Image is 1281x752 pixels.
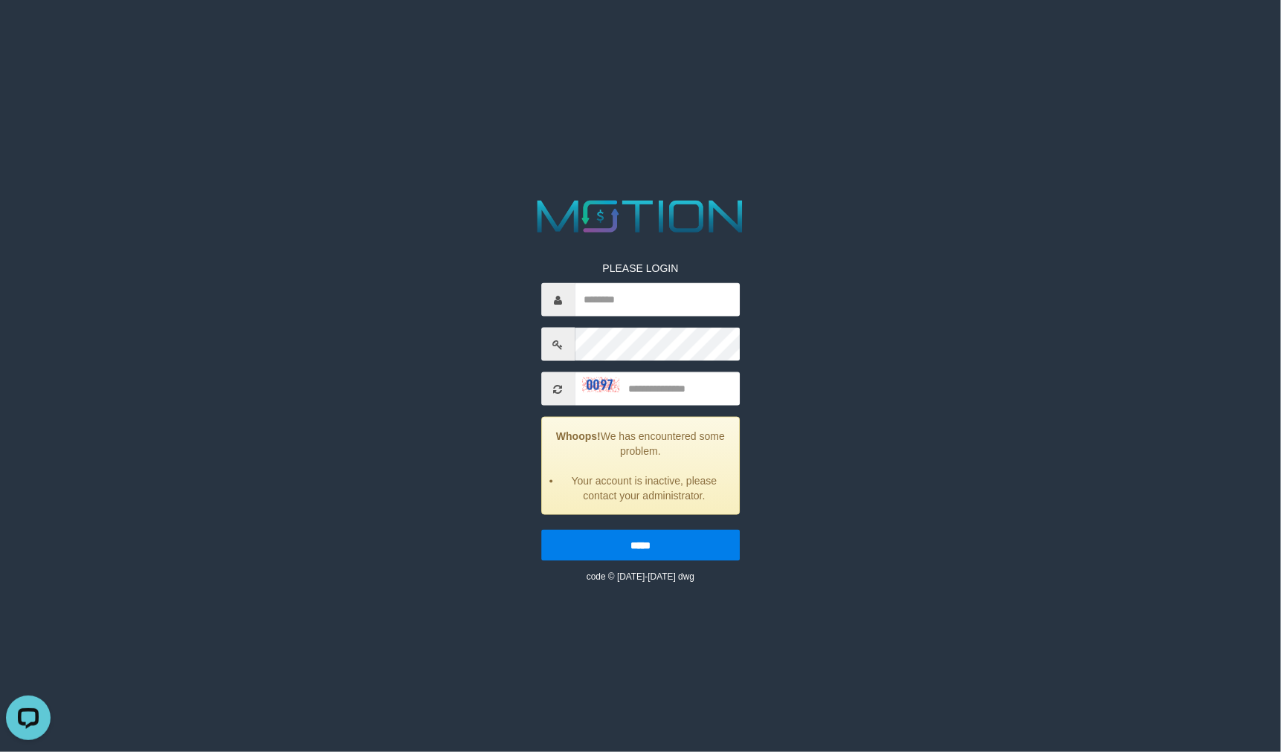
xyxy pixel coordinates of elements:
[541,417,740,515] div: We has encountered some problem.
[6,6,51,51] button: Open LiveChat chat widget
[556,430,601,442] strong: Whoops!
[582,377,619,392] img: captcha
[541,261,740,276] p: PLEASE LOGIN
[587,571,694,582] small: code © [DATE]-[DATE] dwg
[529,195,753,239] img: MOTION_logo.png
[561,473,728,503] li: Your account is inactive, please contact your administrator.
